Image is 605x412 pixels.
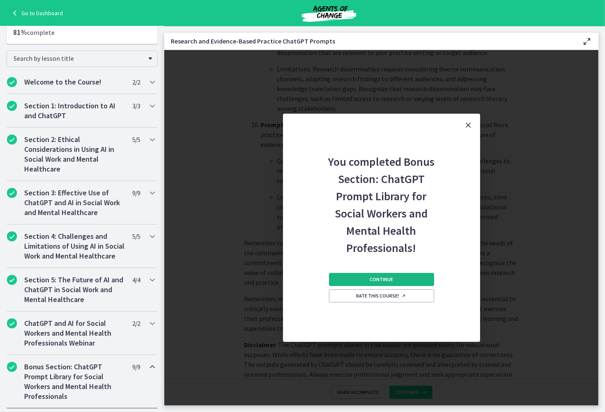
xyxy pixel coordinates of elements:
[24,101,124,121] h2: Section 1: Introduction to AI and ChatGPT
[370,276,393,283] span: Continue
[24,231,124,261] h2: Section 4: Challenges and Limitations of Using AI in Social Work and Mental Healthcare
[329,273,434,286] button: Continue
[24,135,124,174] h2: Section 2: Ethical Considerations in Using AI in Social Work and Mental Healthcare
[132,318,140,328] span: 2 / 2
[7,50,158,67] div: Search by lesson title
[7,231,17,241] i: Completed
[24,77,124,87] h2: Welcome to the Course!
[132,188,140,198] span: 9 / 9
[7,188,17,198] i: Completed
[7,135,17,144] i: Completed
[132,275,140,285] span: 4 / 4
[10,8,63,18] a: Go to Dashboard
[327,137,436,256] h2: You completed Bonus Section: ChatGPT Prompt Library for Social Workers and Mental Health Professi...
[7,362,17,372] i: Completed
[402,293,407,298] i: Opens in a new window
[24,275,124,304] h2: Section 5: The Future of AI and ChatGPT in Social Work and Mental Healthcare
[7,101,17,111] i: Completed
[132,362,140,372] span: 9 / 9
[457,114,480,137] button: Close
[7,275,17,285] i: Completed
[132,231,140,241] span: 5 / 5
[132,101,140,111] span: 3 / 3
[280,3,378,23] img: Agents of Change
[171,36,569,46] h3: Research and Evidence-Based Practice ChatGPT Prompts
[24,318,124,348] h2: ChatGPT and AI for Social Workers and Mental Health Professionals Webinar
[24,362,124,401] h2: Bonus Section: ChatGPT Prompt Library for Social Workers and Mental Health Professionals
[24,188,124,217] h2: Section 3: Effective Use of ChatGPT and AI in Social Work and Mental Healthcare
[13,27,27,37] span: 81%
[132,135,140,144] span: 5 / 5
[14,54,144,62] span: Search by lesson title
[357,293,407,299] span: Rate this course!
[13,27,151,37] p: complete
[132,77,140,87] span: 2 / 2
[7,318,17,328] i: Completed
[7,77,17,87] i: Completed
[329,289,434,302] a: Rate this course! Opens in a new window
